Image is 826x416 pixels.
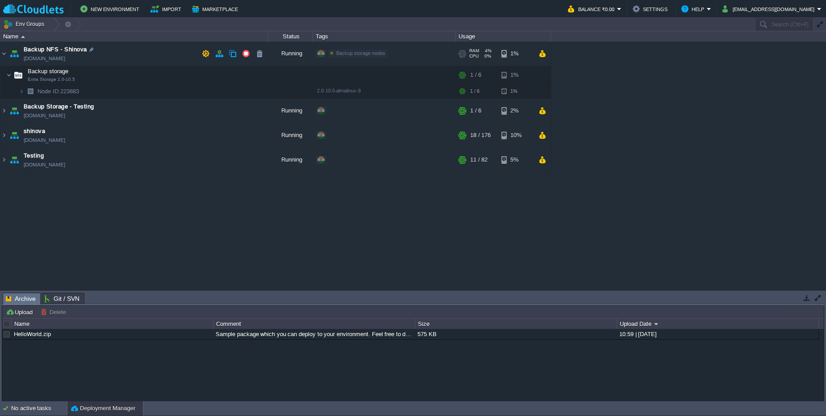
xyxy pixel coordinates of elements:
[3,18,47,30] button: Env Groups
[336,50,385,56] span: Backup storage nodes
[313,31,455,42] div: Tags
[0,123,8,147] img: AMDAwAAAACH5BAEAAAAALAAAAAABAAEAAAICRAEAOw==
[19,84,24,98] img: AMDAwAAAACH5BAEAAAAALAAAAAABAAEAAAICRAEAOw==
[501,84,530,98] div: 1%
[456,31,551,42] div: Usage
[470,84,480,98] div: 1 / 6
[416,319,617,329] div: Size
[21,36,25,38] img: AMDAwAAAACH5BAEAAAAALAAAAAABAAEAAAICRAEAOw==
[501,148,530,172] div: 5%
[8,148,21,172] img: AMDAwAAAACH5BAEAAAAALAAAAAABAAEAAAICRAEAOw==
[3,4,64,15] img: Cloudlets
[14,331,51,337] a: HelloWorld.zip
[469,48,479,54] span: RAM
[268,42,313,66] div: Running
[24,102,94,111] a: Backup Storage - Testing
[24,111,65,120] span: [DOMAIN_NAME]
[24,136,65,145] a: [DOMAIN_NAME]
[483,48,492,54] span: 4%
[24,151,44,160] a: Testing
[8,99,21,123] img: AMDAwAAAACH5BAEAAAAALAAAAAABAAEAAAICRAEAOw==
[24,84,37,98] img: AMDAwAAAACH5BAEAAAAALAAAAAABAAEAAAICRAEAOw==
[501,123,530,147] div: 10%
[470,99,481,123] div: 1 / 6
[12,66,25,84] img: AMDAwAAAACH5BAEAAAAALAAAAAABAAEAAAICRAEAOw==
[470,66,481,84] div: 1 / 6
[633,4,670,14] button: Settings
[482,54,491,59] span: 0%
[722,4,817,14] button: [EMAIL_ADDRESS][DOMAIN_NAME]
[415,329,616,339] div: 575 KB
[41,308,69,316] button: Delete
[24,127,45,136] a: shinova
[38,88,60,95] span: Node ID:
[28,77,75,82] span: Extra Storage 2.0-10.5
[568,4,617,14] button: Balance ₹0.00
[268,148,313,172] div: Running
[80,4,142,14] button: New Environment
[268,123,313,147] div: Running
[269,31,313,42] div: Status
[214,319,415,329] div: Comment
[0,99,8,123] img: AMDAwAAAACH5BAEAAAAALAAAAAABAAEAAAICRAEAOw==
[469,54,479,59] span: CPU
[681,4,707,14] button: Help
[24,160,65,169] a: [DOMAIN_NAME]
[71,404,135,413] button: Deployment Manager
[501,99,530,123] div: 2%
[150,4,184,14] button: Import
[1,31,268,42] div: Name
[24,54,65,63] span: [DOMAIN_NAME]
[0,148,8,172] img: AMDAwAAAACH5BAEAAAAALAAAAAABAAEAAAICRAEAOw==
[0,42,8,66] img: AMDAwAAAACH5BAEAAAAALAAAAAABAAEAAAICRAEAOw==
[617,329,818,339] div: 10:59 | [DATE]
[12,319,213,329] div: Name
[501,66,530,84] div: 1%
[317,88,361,93] span: 2.0-10.5-almalinux-9
[6,293,36,304] span: Archive
[470,148,488,172] div: 11 / 82
[8,123,21,147] img: AMDAwAAAACH5BAEAAAAALAAAAAABAAEAAAICRAEAOw==
[27,67,70,75] span: Backup storage
[192,4,241,14] button: Marketplace
[470,123,491,147] div: 18 / 176
[617,319,818,329] div: Upload Date
[11,401,67,416] div: No active tasks
[6,308,35,316] button: Upload
[37,87,80,95] a: Node ID:223883
[8,42,21,66] img: AMDAwAAAACH5BAEAAAAALAAAAAABAAEAAAICRAEAOw==
[27,68,70,75] a: Backup storageExtra Storage 2.0-10.5
[37,87,80,95] span: 223883
[45,293,79,304] span: Git / SVN
[6,66,12,84] img: AMDAwAAAACH5BAEAAAAALAAAAAABAAEAAAICRAEAOw==
[501,42,530,66] div: 1%
[268,99,313,123] div: Running
[24,45,87,54] a: Backup NFS - Shinova
[213,329,414,339] div: Sample package which you can deploy to your environment. Feel free to delete and upload a package...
